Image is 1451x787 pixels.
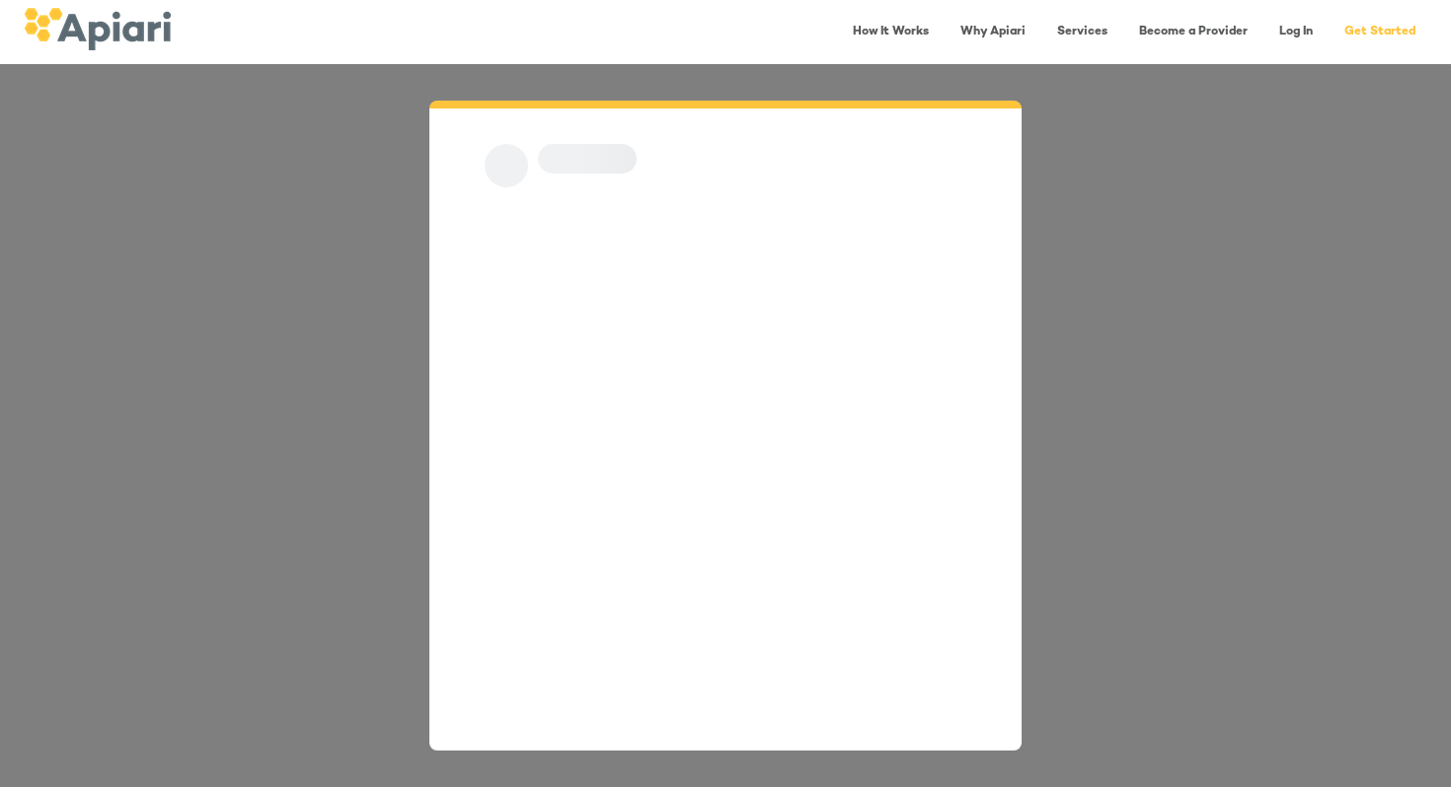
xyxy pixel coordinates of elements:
a: Get Started [1333,12,1427,52]
a: Why Apiari [949,12,1037,52]
a: Services [1045,12,1119,52]
a: Log In [1267,12,1325,52]
img: logo [24,8,171,50]
a: How It Works [841,12,941,52]
a: Become a Provider [1127,12,1260,52]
